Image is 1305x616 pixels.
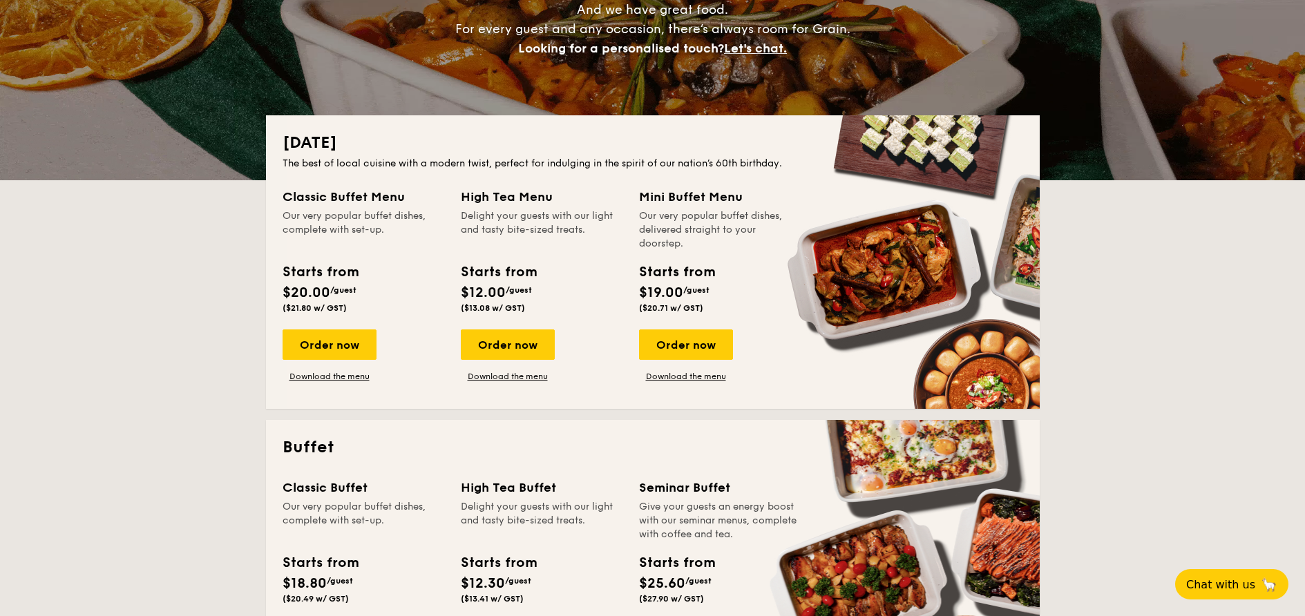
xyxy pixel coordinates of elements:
a: Download the menu [283,371,377,382]
span: ($13.41 w/ GST) [461,594,524,604]
div: Delight your guests with our light and tasty bite-sized treats. [461,209,622,251]
h2: [DATE] [283,132,1023,154]
span: Chat with us [1186,578,1255,591]
div: Our very popular buffet dishes, delivered straight to your doorstep. [639,209,801,251]
span: 🦙 [1261,577,1277,593]
div: Starts from [283,262,358,282]
div: Starts from [461,262,536,282]
div: Order now [639,329,733,360]
span: $12.00 [461,285,506,301]
div: Starts from [639,552,714,573]
a: Download the menu [461,371,555,382]
div: Our very popular buffet dishes, complete with set-up. [283,500,444,541]
span: ($20.71 w/ GST) [639,303,703,313]
span: ($20.49 w/ GST) [283,594,349,604]
span: Let's chat. [724,41,787,56]
div: Give your guests an energy boost with our seminar menus, complete with coffee and tea. [639,500,801,541]
a: Download the menu [639,371,733,382]
span: /guest [327,576,353,586]
div: Starts from [639,262,714,282]
span: $18.80 [283,575,327,592]
span: Looking for a personalised touch? [518,41,724,56]
span: /guest [505,576,531,586]
span: /guest [330,285,356,295]
span: ($13.08 w/ GST) [461,303,525,313]
span: ($21.80 w/ GST) [283,303,347,313]
div: Order now [283,329,377,360]
span: /guest [685,576,712,586]
div: High Tea Buffet [461,478,622,497]
button: Chat with us🦙 [1175,569,1288,599]
h2: Buffet [283,436,1023,459]
span: /guest [683,285,709,295]
div: Starts from [461,552,536,573]
div: Starts from [283,552,358,573]
span: And we have great food. For every guest and any occasion, there’s always room for Grain. [455,2,850,56]
div: Mini Buffet Menu [639,187,801,206]
div: Delight your guests with our light and tasty bite-sized treats. [461,500,622,541]
span: ($27.90 w/ GST) [639,594,704,604]
span: $25.60 [639,575,685,592]
div: High Tea Menu [461,187,622,206]
div: Seminar Buffet [639,478,801,497]
div: Our very popular buffet dishes, complete with set-up. [283,209,444,251]
span: /guest [506,285,532,295]
div: Classic Buffet Menu [283,187,444,206]
div: The best of local cuisine with a modern twist, perfect for indulging in the spirit of our nation’... [283,157,1023,171]
div: Classic Buffet [283,478,444,497]
span: $12.30 [461,575,505,592]
span: $20.00 [283,285,330,301]
div: Order now [461,329,555,360]
span: $19.00 [639,285,683,301]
